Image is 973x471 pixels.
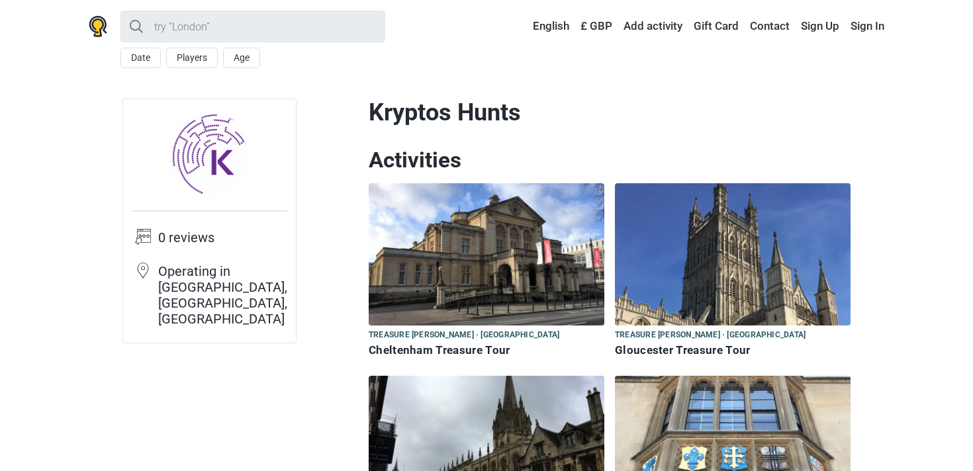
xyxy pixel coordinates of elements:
a: Cheltenham Treasure Tour Treasure [PERSON_NAME] · [GEOGRAPHIC_DATA] Cheltenham Treasure Tour [369,183,604,360]
img: Nowescape logo [89,16,107,37]
a: Add activity [620,15,686,38]
a: Gloucester Treasure Tour Treasure [PERSON_NAME] · [GEOGRAPHIC_DATA] Gloucester Treasure Tour [615,183,851,360]
input: try “London” [120,11,385,42]
img: Cheltenham Treasure Tour [369,183,604,325]
a: Sign Up [798,15,843,38]
img: English [524,22,533,31]
h6: Cheltenham Treasure Tour [369,343,604,357]
td: Operating in [GEOGRAPHIC_DATA], [GEOGRAPHIC_DATA], [GEOGRAPHIC_DATA] [158,262,288,335]
a: £ GBP [577,15,616,38]
a: Gift Card [690,15,742,38]
h2: Activities [369,147,851,173]
span: Treasure [PERSON_NAME] · [GEOGRAPHIC_DATA] [615,328,806,343]
span: Treasure [PERSON_NAME] · [GEOGRAPHIC_DATA] [369,328,559,343]
button: Date [120,48,161,68]
img: Gloucester Treasure Tour [615,183,851,325]
h1: Kryptos Hunts [369,99,851,127]
button: Players [166,48,218,68]
h6: Gloucester Treasure Tour [615,343,851,357]
td: 0 reviews [158,228,288,262]
button: Age [223,48,260,68]
a: Sign In [847,15,884,38]
a: Contact [747,15,793,38]
a: English [520,15,573,38]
